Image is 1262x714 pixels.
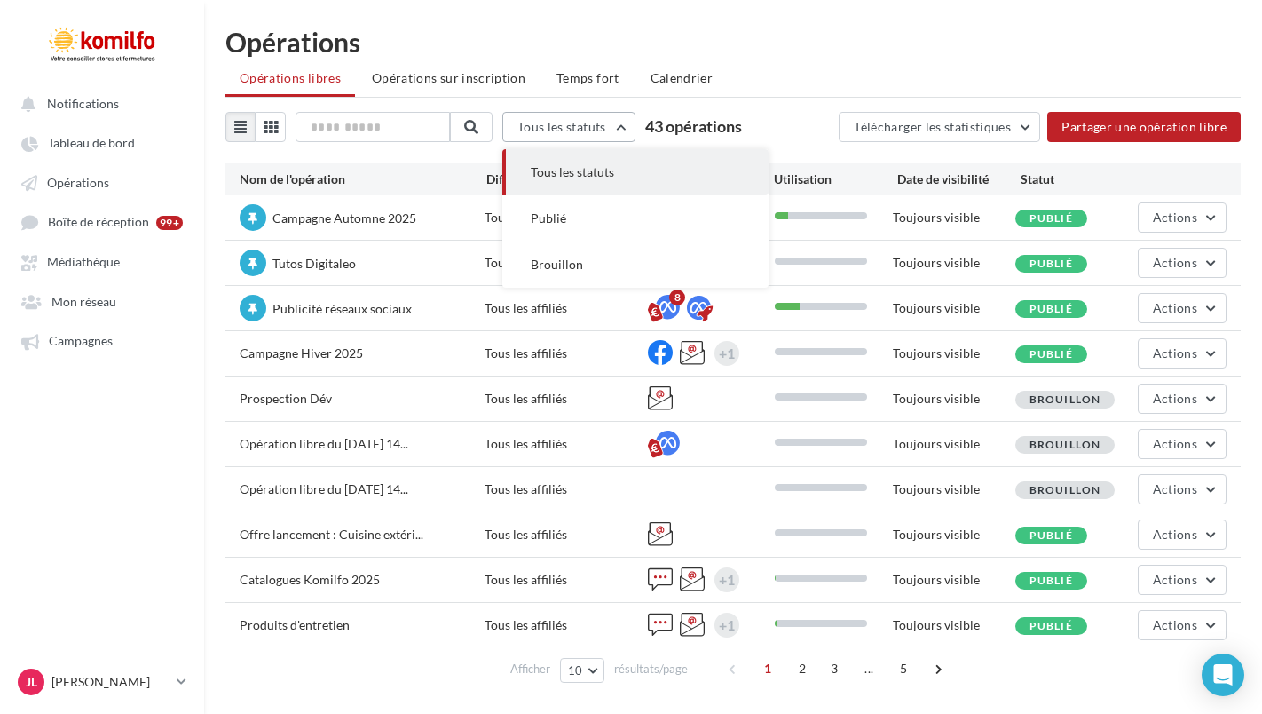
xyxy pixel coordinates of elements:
div: +1 [719,341,735,366]
a: Tableau de bord [11,126,193,158]
span: Télécharger les statistiques [854,119,1011,134]
span: Brouillon [1029,438,1101,451]
div: Tous les affiliés [485,254,648,272]
span: Actions [1153,255,1197,270]
button: Actions [1138,565,1227,595]
button: Actions [1138,293,1227,323]
div: Opérations [225,28,1241,55]
span: Tutos Digitaleo [272,256,356,271]
a: Médiathèque [11,245,193,277]
button: Tous les statuts [502,149,769,195]
div: Toujours visible [893,526,1015,543]
span: Opération libre du [DATE] 14... [240,436,408,451]
span: Actions [1153,345,1197,361]
span: JL [26,673,37,691]
a: Campagnes [11,324,193,356]
div: 99+ [156,216,183,230]
span: 43 opérations [645,116,742,136]
span: Brouillon [531,257,583,272]
span: Publié [1029,528,1073,542]
span: Publié [1029,619,1073,632]
button: Actions [1138,384,1227,414]
span: Médiathèque [47,255,120,270]
span: Actions [1153,527,1197,542]
a: Boîte de réception 99+ [11,205,193,238]
span: Publié [1029,257,1073,270]
span: Temps fort [556,70,619,85]
span: Prospection Dév [240,391,332,406]
div: 8 [669,290,685,305]
button: Publié [502,195,769,242]
span: Tous les statuts [531,164,614,179]
div: Tous les affiliés [485,480,648,498]
button: Actions [1138,520,1227,550]
span: Actions [1153,210,1197,225]
span: Actions [1153,391,1197,406]
span: Opérations sur inscription [372,70,525,85]
button: Notifications [11,87,186,119]
div: Statut [1021,171,1144,188]
div: Nom de l'opération [240,171,486,188]
span: Afficher [510,661,550,678]
span: Opérations [47,175,109,190]
span: ... [855,654,883,683]
span: Publié [1029,347,1073,361]
div: Toujours visible [893,435,1015,453]
span: 3 [820,654,848,683]
div: Toujours visible [893,345,1015,362]
a: Mon réseau [11,285,193,317]
div: Utilisation [774,171,897,188]
div: Toujours visible [893,299,1015,317]
button: Actions [1138,248,1227,278]
button: Actions [1138,610,1227,640]
span: Actions [1153,617,1197,632]
div: Toujours visible [893,480,1015,498]
button: Télécharger les statistiques [839,112,1040,142]
div: Tous les affiliés [485,390,648,408]
button: Tous les statuts [502,112,635,142]
span: Tableau de bord [48,136,135,151]
span: Publié [1029,302,1073,315]
span: Publié [1029,211,1073,225]
button: 10 [560,658,605,683]
span: Brouillon [1029,483,1101,496]
button: Actions [1138,474,1227,504]
span: Actions [1153,436,1197,451]
span: Publicité réseaux sociaux [272,301,412,316]
span: 5 [889,654,918,683]
span: Catalogues Komilfo 2025 [240,572,380,587]
span: Actions [1153,300,1197,315]
button: Partager une opération libre [1047,112,1241,142]
span: Actions [1153,572,1197,587]
span: Actions [1153,481,1197,496]
span: Brouillon [1029,393,1101,406]
span: résultats/page [614,661,688,678]
div: Toujours visible [893,571,1015,589]
div: Toujours visible [893,209,1015,226]
span: Campagnes [49,334,113,349]
button: Actions [1138,338,1227,369]
span: Mon réseau [51,294,116,309]
span: 2 [788,654,816,683]
span: 1 [753,654,782,683]
button: Actions [1138,202,1227,233]
button: Brouillon [502,242,769,288]
div: Tous les affiliés [485,616,648,634]
div: Tous les affiliés [485,435,648,453]
div: Tous les affiliés [485,209,648,226]
p: [PERSON_NAME] [51,673,170,691]
a: JL [PERSON_NAME] [14,665,190,699]
div: Toujours visible [893,390,1015,408]
span: Calendrier [651,70,714,85]
button: Actions [1138,429,1227,459]
span: Publié [531,210,566,226]
div: Tous les affiliés [485,299,648,317]
span: Publié [1029,574,1073,587]
div: Toujours visible [893,616,1015,634]
span: Opération libre du [DATE] 14... [240,481,408,496]
span: Produits d'entretien [240,617,350,632]
span: Campagne Hiver 2025 [240,345,363,361]
div: Tous les affiliés [485,345,648,362]
span: Tous les statuts [517,119,606,134]
div: Toujours visible [893,254,1015,272]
